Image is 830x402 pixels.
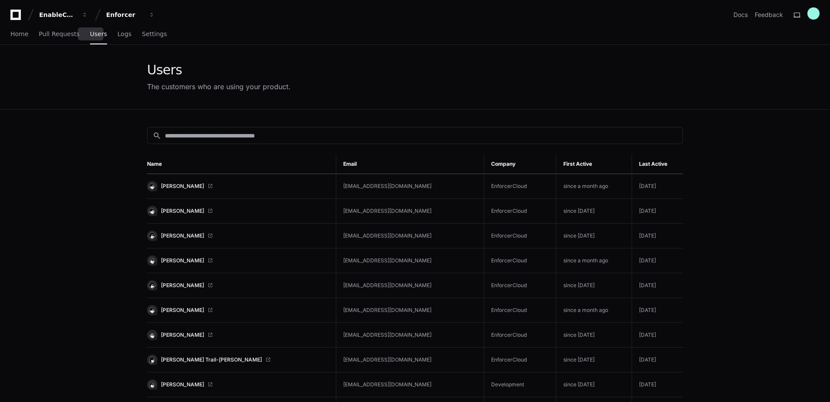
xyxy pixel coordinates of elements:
[336,224,484,248] td: [EMAIL_ADDRESS][DOMAIN_NAME]
[148,306,156,314] img: 2.svg
[336,323,484,348] td: [EMAIL_ADDRESS][DOMAIN_NAME]
[39,10,77,19] div: EnableComp
[10,31,28,37] span: Home
[556,298,632,323] td: since a month ago
[161,232,204,239] span: [PERSON_NAME]
[147,379,329,390] a: [PERSON_NAME]
[556,372,632,397] td: since [DATE]
[556,154,632,174] th: First Active
[148,207,156,215] img: 14.svg
[161,381,204,388] span: [PERSON_NAME]
[161,282,204,289] span: [PERSON_NAME]
[336,348,484,372] td: [EMAIL_ADDRESS][DOMAIN_NAME]
[336,199,484,224] td: [EMAIL_ADDRESS][DOMAIN_NAME]
[632,323,683,348] td: [DATE]
[336,248,484,273] td: [EMAIL_ADDRESS][DOMAIN_NAME]
[484,348,556,372] td: EnforcerCloud
[632,248,683,273] td: [DATE]
[484,273,556,298] td: EnforcerCloud
[556,224,632,248] td: since [DATE]
[148,281,156,289] img: 16.svg
[148,380,156,389] img: 3.svg
[161,332,204,338] span: [PERSON_NAME]
[39,24,79,44] a: Pull Requests
[484,248,556,273] td: EnforcerCloud
[632,154,683,174] th: Last Active
[90,24,107,44] a: Users
[161,208,204,214] span: [PERSON_NAME]
[147,355,329,365] a: [PERSON_NAME] Trail-[PERSON_NAME]
[336,174,484,199] td: [EMAIL_ADDRESS][DOMAIN_NAME]
[632,372,683,397] td: [DATE]
[556,273,632,298] td: since [DATE]
[336,273,484,298] td: [EMAIL_ADDRESS][DOMAIN_NAME]
[161,183,204,190] span: [PERSON_NAME]
[10,24,28,44] a: Home
[336,298,484,323] td: [EMAIL_ADDRESS][DOMAIN_NAME]
[147,305,329,315] a: [PERSON_NAME]
[484,323,556,348] td: EnforcerCloud
[117,24,131,44] a: Logs
[90,31,107,37] span: Users
[117,31,131,37] span: Logs
[484,154,556,174] th: Company
[556,323,632,348] td: since [DATE]
[148,182,156,190] img: 2.svg
[148,231,156,240] img: 16.svg
[632,224,683,248] td: [DATE]
[632,348,683,372] td: [DATE]
[147,255,329,266] a: [PERSON_NAME]
[142,31,167,37] span: Settings
[484,174,556,199] td: EnforcerCloud
[147,154,336,174] th: Name
[148,256,156,265] img: 12.svg
[556,199,632,224] td: since [DATE]
[556,248,632,273] td: since a month ago
[147,280,329,291] a: [PERSON_NAME]
[39,31,79,37] span: Pull Requests
[147,62,291,78] div: Users
[484,298,556,323] td: EnforcerCloud
[148,331,156,339] img: 9.svg
[106,10,144,19] div: Enforcer
[142,24,167,44] a: Settings
[336,154,484,174] th: Email
[632,174,683,199] td: [DATE]
[148,355,156,364] img: 11.svg
[755,10,783,19] button: Feedback
[161,307,204,314] span: [PERSON_NAME]
[484,199,556,224] td: EnforcerCloud
[632,199,683,224] td: [DATE]
[147,81,291,92] div: The customers who are using your product.
[484,372,556,397] td: Development
[556,348,632,372] td: since [DATE]
[336,372,484,397] td: [EMAIL_ADDRESS][DOMAIN_NAME]
[147,231,329,241] a: [PERSON_NAME]
[147,206,329,216] a: [PERSON_NAME]
[36,7,91,23] button: EnableComp
[153,131,161,140] mat-icon: search
[161,356,262,363] span: [PERSON_NAME] Trail-[PERSON_NAME]
[103,7,158,23] button: Enforcer
[484,224,556,248] td: EnforcerCloud
[147,181,329,191] a: [PERSON_NAME]
[632,273,683,298] td: [DATE]
[733,10,748,19] a: Docs
[556,174,632,199] td: since a month ago
[147,330,329,340] a: [PERSON_NAME]
[161,257,204,264] span: [PERSON_NAME]
[632,298,683,323] td: [DATE]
